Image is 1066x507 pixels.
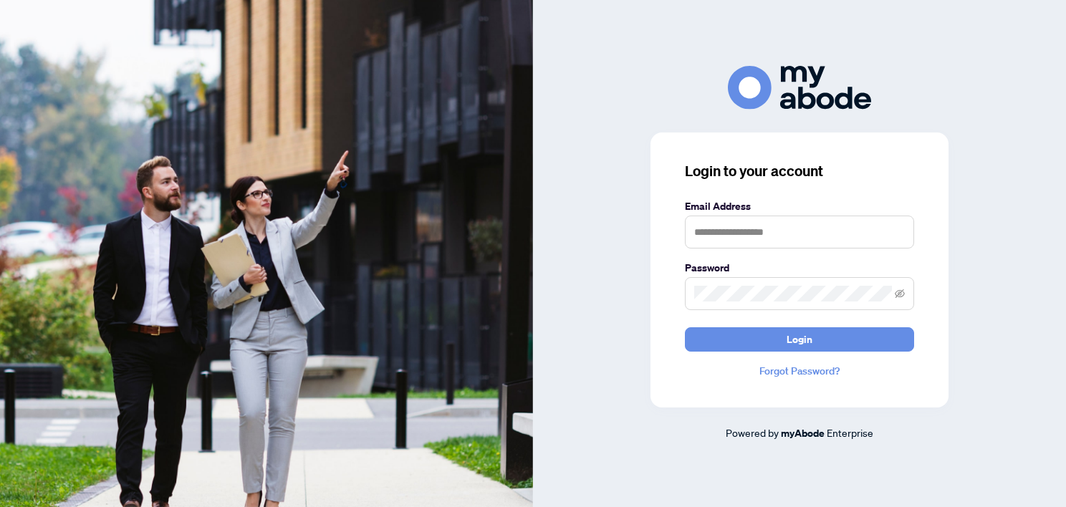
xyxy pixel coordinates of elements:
a: Forgot Password? [685,363,914,379]
h3: Login to your account [685,161,914,181]
a: myAbode [781,425,825,441]
span: Powered by [726,426,779,439]
span: Enterprise [827,426,873,439]
span: eye-invisible [895,289,905,299]
button: Login [685,327,914,352]
span: Login [787,328,812,351]
label: Password [685,260,914,276]
label: Email Address [685,198,914,214]
img: ma-logo [728,66,871,110]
